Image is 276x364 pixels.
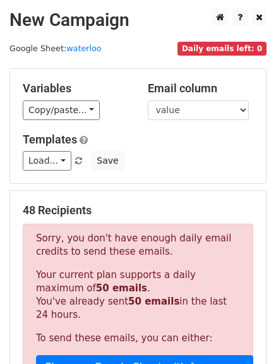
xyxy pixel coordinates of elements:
a: Copy/paste... [23,100,100,120]
h5: 48 Recipients [23,203,253,217]
span: Daily emails left: 0 [177,42,267,56]
p: Your current plan supports a daily maximum of . You've already sent in the last 24 hours. [36,269,240,322]
iframe: Chat Widget [213,303,276,364]
h2: New Campaign [9,9,267,31]
p: To send these emails, you can either: [36,332,240,345]
h5: Variables [23,82,129,95]
strong: 50 emails [128,296,179,307]
strong: 50 emails [96,282,147,294]
a: Load... [23,151,71,171]
p: Sorry, you don't have enough daily email credits to send these emails. [36,232,240,258]
h5: Email column [148,82,254,95]
a: Daily emails left: 0 [177,44,267,53]
small: Google Sheet: [9,44,102,53]
a: Templates [23,133,77,146]
button: Save [91,151,124,171]
a: waterloo [66,44,101,53]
